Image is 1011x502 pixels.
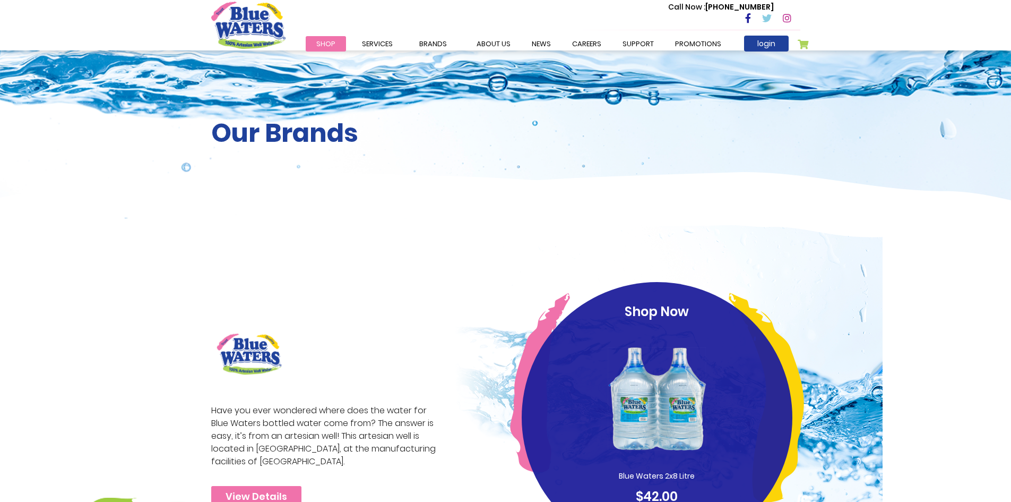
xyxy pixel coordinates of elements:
a: Promotions [664,36,732,52]
h2: Our Brands [211,118,800,149]
p: Have you ever wondered where does the water for Blue Waters bottled water come from? The answer i... [211,404,442,468]
p: Shop Now [542,302,772,321]
a: store logo [211,2,286,48]
p: Blue Waters 2x8 Litre [591,471,723,482]
span: Shop [316,39,335,49]
span: Services [362,39,393,49]
a: Services [351,36,403,52]
span: Call Now : [668,2,705,12]
img: pink-curve.png [510,293,570,473]
a: News [521,36,561,52]
img: brand logo [211,328,287,380]
a: Brands [409,36,457,52]
a: Shop [306,36,346,52]
a: about us [466,36,521,52]
a: careers [561,36,612,52]
p: [PHONE_NUMBER] [668,2,774,13]
a: support [612,36,664,52]
a: login [744,36,789,52]
img: Blue_Waters_2x8_Litre_1_1.png [606,327,708,471]
span: Brands [419,39,447,49]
